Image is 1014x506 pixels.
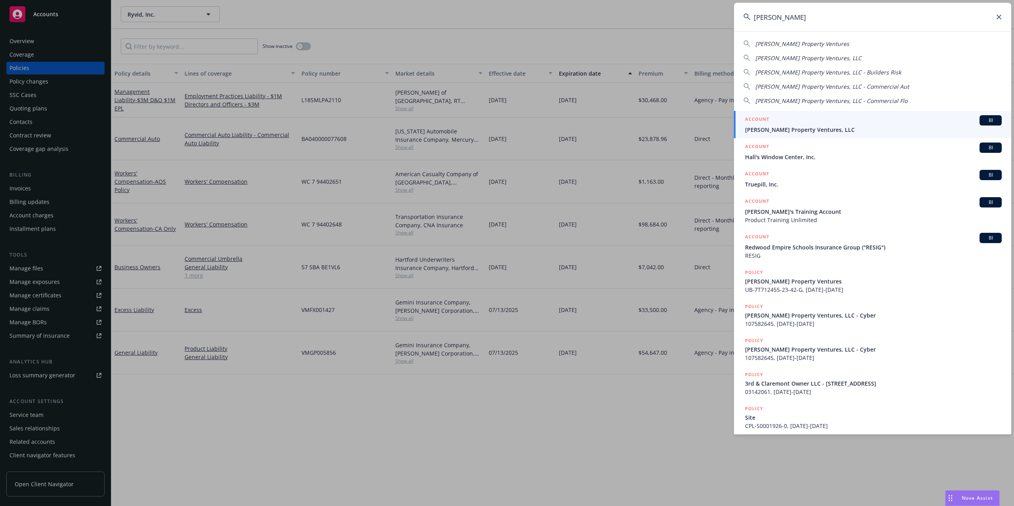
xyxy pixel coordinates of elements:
[983,234,999,242] span: BI
[745,422,1002,430] span: CPL-S0001926-0, [DATE]-[DATE]
[745,170,769,179] h5: ACCOUNT
[734,400,1011,434] a: POLICYSiteCPL-S0001926-0, [DATE]-[DATE]
[734,332,1011,366] a: POLICY[PERSON_NAME] Property Ventures, LLC - Cyber107582645, [DATE]-[DATE]
[745,388,1002,396] span: 03142061, [DATE]-[DATE]
[745,379,1002,388] span: 3rd & Claremont Owner LLC - [STREET_ADDRESS]
[734,298,1011,332] a: POLICY[PERSON_NAME] Property Ventures, LLC - Cyber107582645, [DATE]-[DATE]
[734,165,1011,193] a: ACCOUNTBITruepill, Inc.
[755,54,862,62] span: [PERSON_NAME] Property Ventures, LLC
[745,413,1002,422] span: Site
[734,111,1011,138] a: ACCOUNTBI[PERSON_NAME] Property Ventures, LLC
[755,40,849,48] span: [PERSON_NAME] Property Ventures
[734,138,1011,165] a: ACCOUNTBIHall's Window Center, Inc.
[745,354,1002,362] span: 107582645, [DATE]-[DATE]
[745,277,1002,285] span: [PERSON_NAME] Property Ventures
[745,143,769,152] h5: ACCOUNT
[734,366,1011,400] a: POLICY3rd & Claremont Owner LLC - [STREET_ADDRESS]03142061, [DATE]-[DATE]
[745,197,769,207] h5: ACCOUNT
[745,207,1002,216] span: [PERSON_NAME]'s Training Account
[734,193,1011,228] a: ACCOUNTBI[PERSON_NAME]'s Training AccountProduct Training Unlimited
[745,345,1002,354] span: [PERSON_NAME] Property Ventures, LLC - Cyber
[745,233,769,242] h5: ACCOUNT
[745,180,1002,188] span: Truepill, Inc.
[755,97,907,105] span: [PERSON_NAME] Property Ventures, LLC - Commercial Flo
[734,3,1011,31] input: Search...
[745,337,763,344] h5: POLICY
[983,144,999,151] span: BI
[745,153,1002,161] span: Hall's Window Center, Inc.
[983,171,999,179] span: BI
[745,285,1002,294] span: UB-7T712455-23-42-G, [DATE]-[DATE]
[945,490,1000,506] button: Nova Assist
[745,371,763,379] h5: POLICY
[983,199,999,206] span: BI
[745,302,763,310] h5: POLICY
[745,243,1002,251] span: Redwood Empire Schools Insurance Group ("RESIG")
[983,117,999,124] span: BI
[745,115,769,125] h5: ACCOUNT
[745,268,763,276] h5: POLICY
[745,405,763,413] h5: POLICY
[734,264,1011,298] a: POLICY[PERSON_NAME] Property VenturesUB-7T712455-23-42-G, [DATE]-[DATE]
[734,228,1011,264] a: ACCOUNTBIRedwood Empire Schools Insurance Group ("RESIG")RESIG
[745,216,1002,224] span: Product Training Unlimited
[755,83,909,90] span: [PERSON_NAME] Property Ventures, LLC - Commercial Aut
[745,320,1002,328] span: 107582645, [DATE]-[DATE]
[755,68,901,76] span: [PERSON_NAME] Property Ventures, LLC - Builders Risk
[745,311,1002,320] span: [PERSON_NAME] Property Ventures, LLC - Cyber
[745,126,1002,134] span: [PERSON_NAME] Property Ventures, LLC
[945,491,955,506] div: Drag to move
[962,495,993,501] span: Nova Assist
[745,251,1002,260] span: RESIG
